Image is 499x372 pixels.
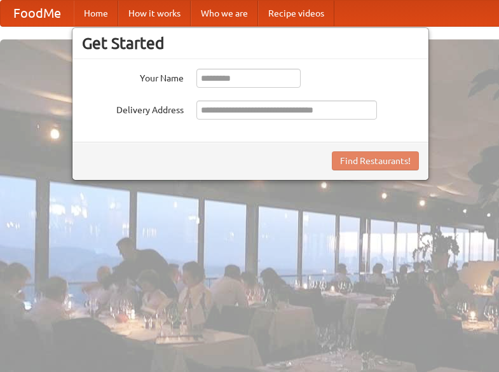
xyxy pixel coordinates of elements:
[118,1,191,26] a: How it works
[258,1,334,26] a: Recipe videos
[82,69,184,85] label: Your Name
[1,1,74,26] a: FoodMe
[82,34,419,53] h3: Get Started
[82,100,184,116] label: Delivery Address
[191,1,258,26] a: Who we are
[332,151,419,170] button: Find Restaurants!
[74,1,118,26] a: Home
